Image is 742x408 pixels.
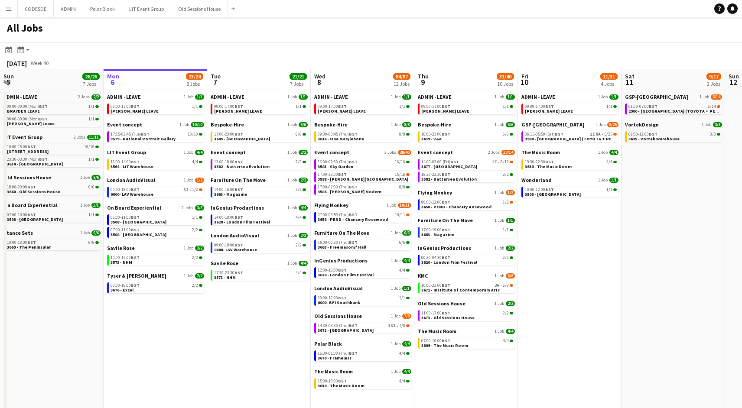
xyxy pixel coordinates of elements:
[299,122,308,127] span: 6/6
[314,149,349,155] span: Event concept
[314,94,411,100] a: ADMIN - LEAVE1 Job1/1
[3,174,51,181] span: Old Sessions House
[525,188,554,192] span: 10:00-12:00
[3,174,101,202] div: Old Sessions House1 Job6/618:00-20:00BST6/63660 - Old Sessions House
[318,172,410,181] a: 17:00-23:00BST15/163588 - [PERSON_NAME][GEOGRAPHIC_DATA]
[598,94,608,100] span: 1 Job
[107,204,204,245] div: On Board Experiential2 Jobs3/306:00-11:00BST1/13508 - [GEOGRAPHIC_DATA]07:00-11:00BST2/23508 - [G...
[628,104,720,113] a: 01:00-07:00BST6/142900 - [GEOGRAPHIC_DATA] (TOYOTA + PEUGEOT)
[521,149,560,155] span: The Music Room
[179,122,189,127] span: 1 Job
[525,164,572,169] span: 3630 - The Music Room
[111,191,153,197] span: 0000- LAV Warehouse
[418,94,515,100] a: ADMIN - LEAVE1 Job1/1
[418,121,515,149] div: Bespoke-Hire1 Job6/616:00-23:00BST6/63639 - V&A
[3,94,37,100] span: ADMIN - LEAVE
[421,160,459,164] span: 14:00-03:00 (Fri)
[107,177,204,204] div: London AudioVisual1 Job1/209:00-18:00BST3I•1/20000- LAV Warehouse
[314,94,348,100] span: ADMIN - LEAVE
[7,144,99,154] a: 10:00-18:00BST10/10[STREET_ADDRESS]
[521,121,618,149] div: GSP-[GEOGRAPHIC_DATA]1 Job5/2506:15-05:59 (Sat)BST1I9A•5/252900 - [GEOGRAPHIC_DATA] (TOYOTA + PEU...
[318,104,410,113] a: 09:00-17:00BST1/1[PERSON_NAME] LEAVE
[421,108,469,114] span: ANDY LEAVE
[314,121,411,128] a: Bespoke-Hire1 Job8/8
[708,104,716,109] span: 6/14
[607,122,618,127] span: 5/25
[107,177,204,183] a: London AudioVisual1 Job1/2
[521,94,618,121] div: ADMIN - LEAVE1 Job1/109:00-17:00BST1/1[PERSON_NAME] LEAVE
[604,132,612,136] span: 5/25
[80,203,90,208] span: 1 Job
[39,156,48,162] span: BST
[442,131,450,137] span: BST
[625,121,722,144] div: VortekDesign1 Job3/309:00-12:00BST3/33635 - Vortek Warehouse
[598,178,608,183] span: 1 Job
[211,177,308,183] a: Furniture On The Move1 Job2/2
[195,150,204,155] span: 4/4
[399,104,405,109] span: 1/1
[107,204,161,211] span: On Board Experiential
[525,191,581,197] span: 3506 - UCL Student Centre
[214,160,243,164] span: 13:00-18:00
[421,160,513,164] div: •
[80,175,90,180] span: 1 Job
[318,212,410,222] a: 07:00-03:59 (Thu)BST10/113658 - PEND - Chancery Rosewood
[318,185,358,189] span: 17:00-02:30 (Thu)
[402,94,411,100] span: 1/1
[700,94,709,100] span: 1 Job
[299,94,308,100] span: 1/1
[171,0,228,17] button: Old Sessions House
[525,104,617,113] a: 09:00-17:00BST1/1[PERSON_NAME] LEAVE
[421,136,442,142] span: 3639 - V&A
[184,150,193,155] span: 1 Job
[7,116,99,126] a: 08:00-00:00 (Mon)BST1/1[PERSON_NAME] Leave
[525,131,617,141] a: 06:15-05:59 (Sat)BST1I9A•5/252900 - [GEOGRAPHIC_DATA] (TOYOTA + PEUGEOT)
[418,149,453,155] span: Event concept
[111,187,202,197] a: 09:00-18:00BST3I•1/20000- LAV Warehouse
[211,121,308,149] div: Bespoke-Hire1 Job6/617:00-23:00BST6/63605 - [GEOGRAPHIC_DATA]
[495,190,504,195] span: 1 Job
[214,164,270,169] span: 3582 - Battersea Evolution
[214,191,247,197] span: 3663 - Magazine
[318,159,410,169] a: 16:00-02:30 (Thu)BST16/163583 - Sky Garden
[188,132,198,136] span: 10/10
[391,122,400,127] span: 1 Job
[384,150,396,155] span: 3 Jobs
[7,156,99,166] a: 23:30-03:30 (Mon)BST1/13634 - [GEOGRAPHIC_DATA]
[450,159,459,165] span: BST
[296,104,302,109] span: 1/1
[211,94,308,121] div: ADMIN - LEAVE1 Job1/109:00-17:00BST1/1[PERSON_NAME] LEAVE
[27,212,36,217] span: BST
[525,132,617,136] div: •
[234,187,243,192] span: BST
[318,189,381,194] span: 3584 - Tate Modern
[195,94,204,100] span: 1/1
[3,202,101,230] div: On Board Experiential1 Job1/107:00-10:00BST1/13508 - [GEOGRAPHIC_DATA]
[39,116,48,122] span: BST
[521,94,555,100] span: ADMIN - LEAVE
[421,199,513,209] a: 08:00-12:00BST1/23658 - PEND - Chancery Rosewood
[141,131,150,137] span: BST
[296,188,302,192] span: 2/2
[318,131,410,141] a: 09:30-03:45 (Thu)BST8/83636 - One Marylebone
[421,132,450,136] span: 16:00-23:00
[184,178,193,183] span: 1 Job
[192,188,198,192] span: 1/2
[625,121,659,128] span: VortekDesign
[421,164,477,169] span: 3677 - Somerset House
[628,131,720,141] a: 09:00-12:00BST3/33635 - Vortek Warehouse
[318,184,410,194] a: 17:00-02:30 (Thu)BST8/83584 - [PERSON_NAME] Modern
[214,104,243,109] span: 09:00-17:00
[521,177,618,183] a: Wonderland1 Job1/1
[598,150,608,155] span: 1 Job
[421,204,491,210] span: 3658 - PEND - Chancery Rosewood
[192,160,198,164] span: 4/4
[628,136,680,142] span: 3635 - Vortek Warehouse
[111,188,140,192] span: 09:00-18:00
[314,121,411,149] div: Bespoke-Hire1 Job8/809:30-03:45 (Thu)BST8/83636 - One Marylebone
[418,121,451,128] span: Bespoke-Hire
[107,149,204,155] a: LIT Event Group1 Job4/4
[7,104,48,109] span: 00:00-00:00 (Mon)
[88,117,94,121] span: 1/1
[628,104,657,109] span: 01:00-07:00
